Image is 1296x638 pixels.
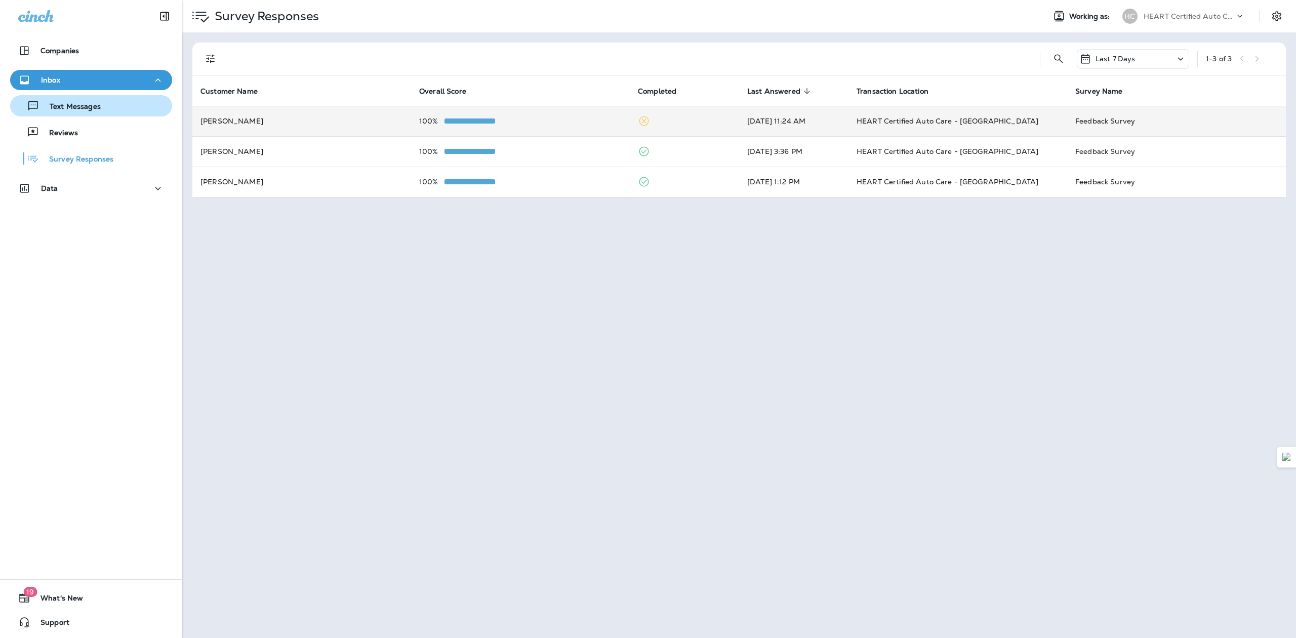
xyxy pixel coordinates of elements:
[1067,136,1286,167] td: Feedback Survey
[638,87,676,96] span: Completed
[39,129,78,138] p: Reviews
[41,76,60,84] p: Inbox
[1144,12,1235,20] p: HEART Certified Auto Care
[200,87,258,96] span: Customer Name
[10,588,172,608] button: 19What's New
[1268,7,1286,25] button: Settings
[419,147,444,155] p: 100%
[10,95,172,116] button: Text Messages
[848,136,1067,167] td: HEART Certified Auto Care - [GEOGRAPHIC_DATA]
[1067,167,1286,197] td: Feedback Survey
[739,167,848,197] td: [DATE] 1:12 PM
[747,87,800,96] span: Last Answered
[192,136,411,167] td: [PERSON_NAME]
[23,587,37,597] span: 19
[1282,453,1291,462] img: Detect Auto
[848,167,1067,197] td: HEART Certified Auto Care - [GEOGRAPHIC_DATA]
[10,178,172,198] button: Data
[30,594,83,606] span: What's New
[1069,12,1112,21] span: Working as:
[638,87,690,96] span: Completed
[10,41,172,61] button: Companies
[1122,9,1138,24] div: HC
[200,49,221,69] button: Filters
[419,117,444,125] p: 100%
[747,87,814,96] span: Last Answered
[211,9,319,24] p: Survey Responses
[419,178,444,186] p: 100%
[10,148,172,169] button: Survey Responses
[39,102,101,112] p: Text Messages
[10,122,172,143] button: Reviews
[739,136,848,167] td: [DATE] 3:36 PM
[39,155,113,165] p: Survey Responses
[857,87,928,96] span: Transaction Location
[200,87,271,96] span: Customer Name
[10,612,172,632] button: Support
[1206,55,1232,63] div: 1 - 3 of 3
[857,87,942,96] span: Transaction Location
[419,87,466,96] span: Overall Score
[150,6,179,26] button: Collapse Sidebar
[848,106,1067,136] td: HEART Certified Auto Care - [GEOGRAPHIC_DATA]
[1075,87,1136,96] span: Survey Name
[41,184,58,192] p: Data
[1067,106,1286,136] td: Feedback Survey
[192,167,411,197] td: [PERSON_NAME]
[192,106,411,136] td: [PERSON_NAME]
[1075,87,1123,96] span: Survey Name
[419,87,479,96] span: Overall Score
[40,47,79,55] p: Companies
[1096,55,1136,63] p: Last 7 Days
[30,618,69,630] span: Support
[10,70,172,90] button: Inbox
[739,106,848,136] td: [DATE] 11:24 AM
[1048,49,1069,69] button: Search Survey Responses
